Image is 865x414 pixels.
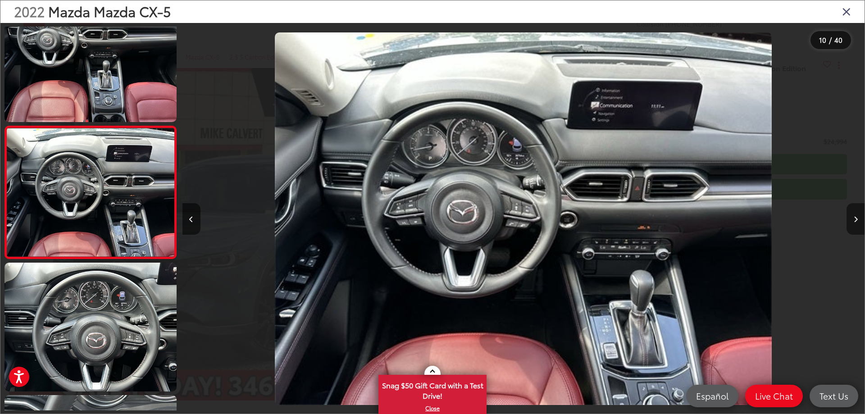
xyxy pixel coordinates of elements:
[5,128,176,256] img: 2022 Mazda Mazda CX-5 2.5 S Carbon Edition
[48,1,171,21] span: Mazda Mazda CX-5
[810,385,858,407] a: Text Us
[815,390,853,401] span: Text Us
[745,385,803,407] a: Live Chat
[275,32,772,405] img: 2022 Mazda Mazda CX-5 2.5 S Carbon Edition
[182,32,864,405] div: 2022 Mazda Mazda CX-5 2.5 S Carbon Edition 9
[182,203,200,235] button: Previous image
[834,35,842,45] span: 40
[847,203,865,235] button: Next image
[692,390,733,401] span: Español
[3,261,178,393] img: 2022 Mazda Mazda CX-5 2.5 S Carbon Edition
[828,37,833,43] span: /
[14,1,45,21] span: 2022
[819,35,826,45] span: 10
[686,385,738,407] a: Español
[379,376,486,403] span: Snag $50 Gift Card with a Test Drive!
[751,390,797,401] span: Live Chat
[842,5,851,17] i: Close gallery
